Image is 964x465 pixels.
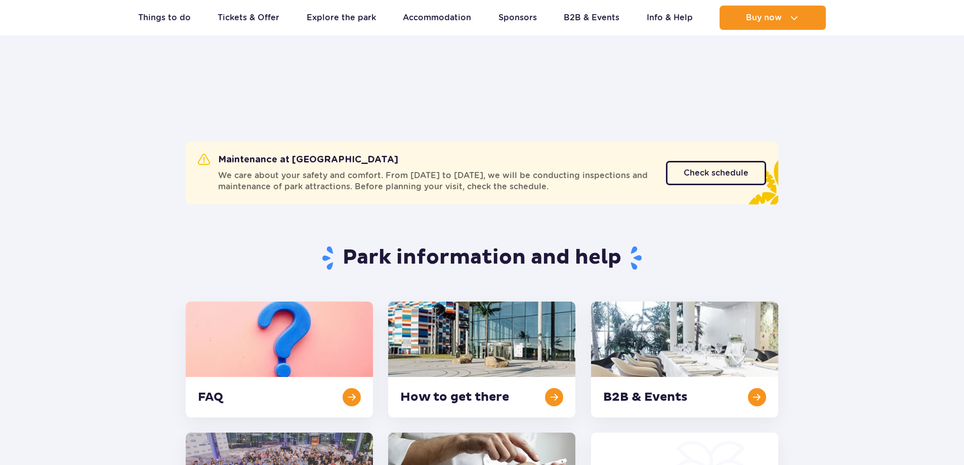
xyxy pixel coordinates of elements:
[666,161,766,185] a: Check schedule
[198,154,398,166] h2: Maintenance at [GEOGRAPHIC_DATA]
[218,170,654,192] span: We care about your safety and comfort. From [DATE] to [DATE], we will be conducting inspections a...
[138,6,191,30] a: Things to do
[746,13,782,22] span: Buy now
[403,6,471,30] a: Accommodation
[307,6,376,30] a: Explore the park
[684,169,748,177] span: Check schedule
[647,6,693,30] a: Info & Help
[564,6,619,30] a: B2B & Events
[498,6,537,30] a: Sponsors
[186,245,778,271] h1: Park information and help
[720,6,826,30] button: Buy now
[218,6,279,30] a: Tickets & Offer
